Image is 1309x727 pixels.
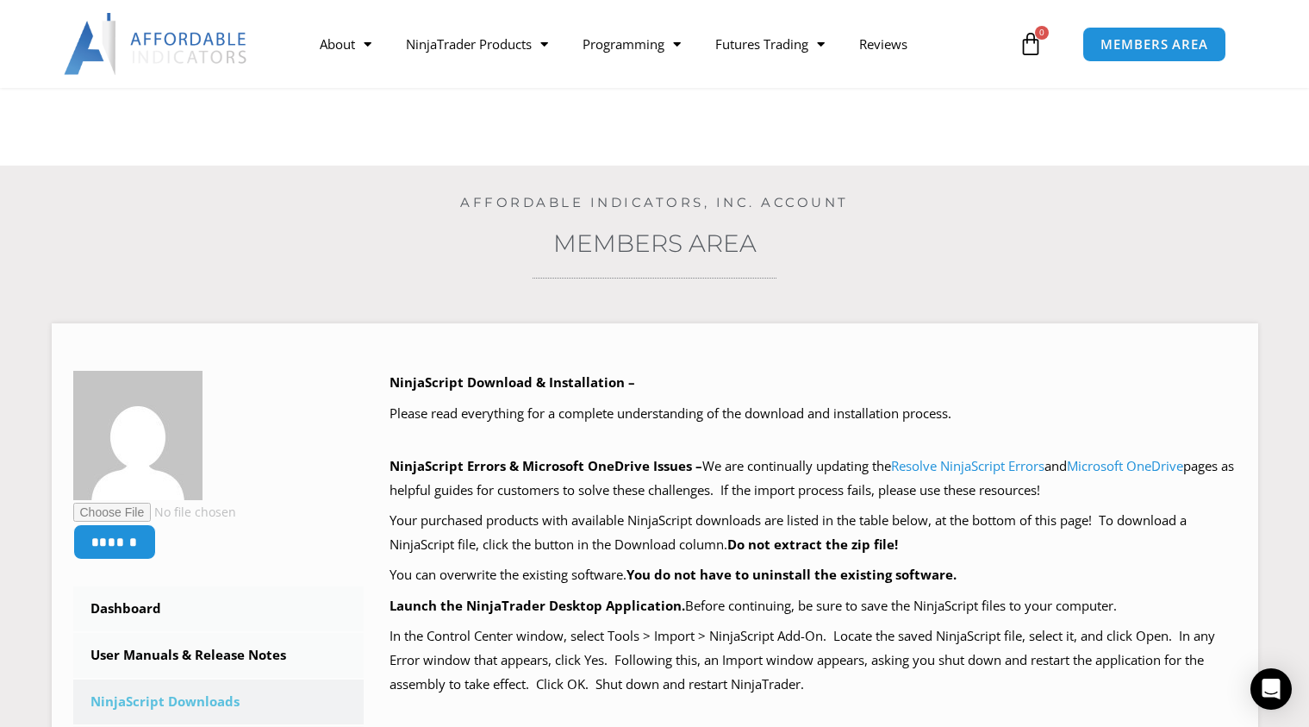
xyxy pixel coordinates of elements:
[727,536,898,553] b: Do not extract the zip file!
[390,624,1237,697] p: In the Control Center window, select Tools > Import > NinjaScript Add-On. Locate the saved NinjaS...
[698,24,842,64] a: Futures Trading
[390,509,1237,557] p: Your purchased products with available NinjaScript downloads are listed in the table below, at th...
[1035,26,1049,40] span: 0
[73,633,365,678] a: User Manuals & Release Notes
[993,19,1069,69] a: 0
[842,24,925,64] a: Reviews
[390,594,1237,618] p: Before continuing, be sure to save the NinjaScript files to your computer.
[1067,457,1183,474] a: Microsoft OneDrive
[390,454,1237,503] p: We are continually updating the and pages as helpful guides for customers to solve these challeng...
[553,229,757,258] a: Members Area
[302,24,389,64] a: About
[626,566,957,583] b: You do not have to uninstall the existing software.
[1082,27,1226,62] a: MEMBERS AREA
[390,563,1237,587] p: You can overwrite the existing software.
[73,680,365,724] a: NinjaScript Downloads
[891,457,1044,474] a: Resolve NinjaScript Errors
[390,373,635,391] b: NinjaScript Download & Installation –
[73,371,203,500] img: ebeb35cbb5948e3b8f0d1ffc0b981fa930089d5558e2952ae5a46a42dd932455
[73,586,365,631] a: Dashboard
[1250,668,1292,710] div: Open Intercom Messenger
[390,402,1237,426] p: Please read everything for a complete understanding of the download and installation process.
[389,24,565,64] a: NinjaTrader Products
[302,24,1014,64] nav: Menu
[565,24,698,64] a: Programming
[390,597,685,614] b: Launch the NinjaTrader Desktop Application.
[390,457,702,474] b: NinjaScript Errors & Microsoft OneDrive Issues –
[64,13,249,75] img: LogoAI | Affordable Indicators – NinjaTrader
[1100,38,1208,51] span: MEMBERS AREA
[460,194,849,210] a: Affordable Indicators, Inc. Account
